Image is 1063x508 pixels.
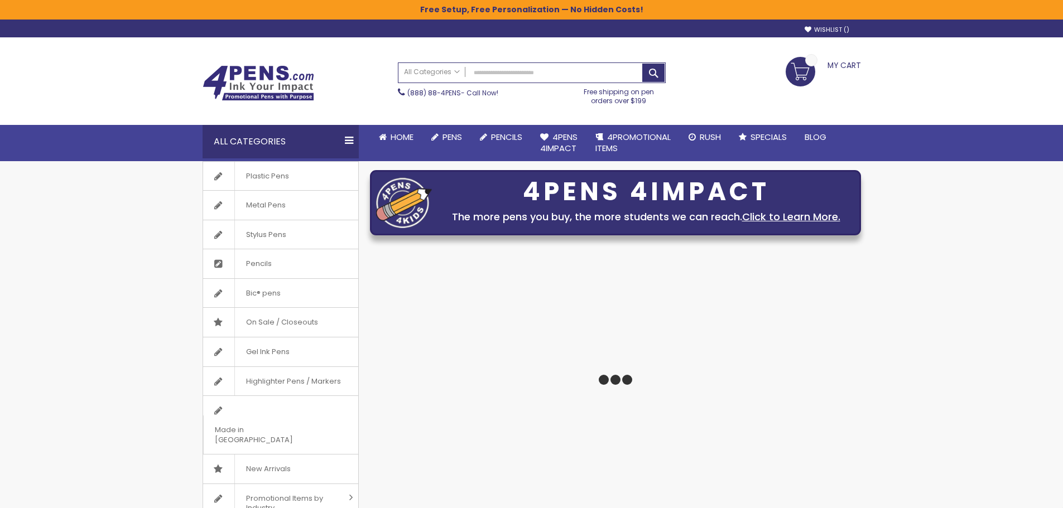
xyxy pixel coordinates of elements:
[407,88,498,98] span: - Call Now!
[751,131,787,143] span: Specials
[234,279,292,308] span: Bic® pens
[234,162,300,191] span: Plastic Pens
[595,131,671,154] span: 4PROMOTIONAL ITEMS
[471,125,531,149] a: Pencils
[422,125,471,149] a: Pens
[370,125,422,149] a: Home
[203,367,358,396] a: Highlighter Pens / Markers
[491,131,522,143] span: Pencils
[805,131,826,143] span: Blog
[234,308,329,337] span: On Sale / Closeouts
[203,308,358,337] a: On Sale / Closeouts
[442,131,462,143] span: Pens
[203,454,358,483] a: New Arrivals
[572,83,666,105] div: Free shipping on pen orders over $199
[203,249,358,278] a: Pencils
[203,396,358,454] a: Made in [GEOGRAPHIC_DATA]
[805,26,849,34] a: Wishlist
[203,279,358,308] a: Bic® pens
[391,131,413,143] span: Home
[234,249,283,278] span: Pencils
[586,125,680,161] a: 4PROMOTIONALITEMS
[234,220,297,249] span: Stylus Pens
[437,209,855,225] div: The more pens you buy, the more students we can reach.
[234,337,301,366] span: Gel Ink Pens
[700,131,721,143] span: Rush
[796,125,835,149] a: Blog
[540,131,578,154] span: 4Pens 4impact
[398,63,465,81] a: All Categories
[203,162,358,191] a: Plastic Pens
[407,88,461,98] a: (888) 88-4PENS
[203,220,358,249] a: Stylus Pens
[203,191,358,220] a: Metal Pens
[234,454,302,483] span: New Arrivals
[203,337,358,366] a: Gel Ink Pens
[234,191,297,220] span: Metal Pens
[730,125,796,149] a: Specials
[437,180,855,204] div: 4PENS 4IMPACT
[680,125,730,149] a: Rush
[376,177,432,228] img: four_pen_logo.png
[234,367,352,396] span: Highlighter Pens / Markers
[531,125,586,161] a: 4Pens4impact
[742,210,840,224] a: Click to Learn More.
[404,67,460,76] span: All Categories
[203,415,330,454] span: Made in [GEOGRAPHIC_DATA]
[203,65,314,101] img: 4Pens Custom Pens and Promotional Products
[203,125,359,158] div: All Categories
